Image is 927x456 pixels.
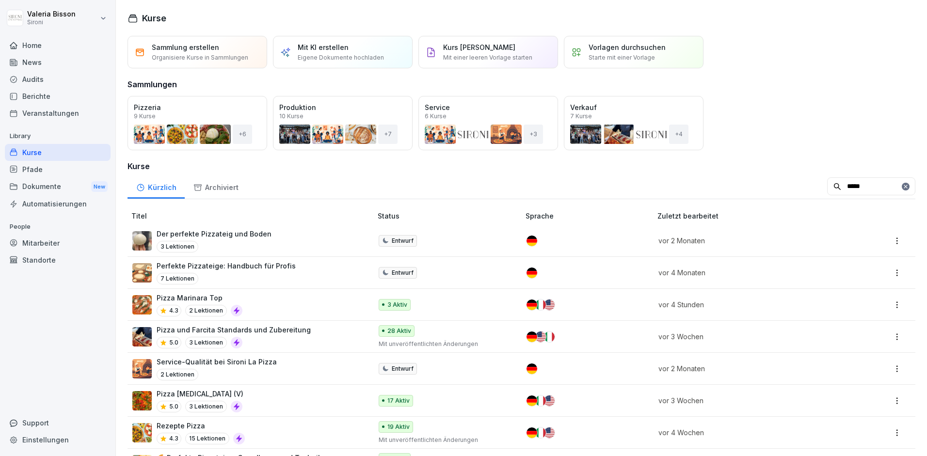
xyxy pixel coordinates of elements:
img: zyvhtweyt47y1etu6k7gt48a.png [132,327,152,346]
div: Support [5,414,111,431]
p: Mit einer leeren Vorlage starten [443,53,532,62]
p: Pizza Marinara Top [157,293,242,303]
img: de.svg [527,395,537,406]
p: 7 Kurse [570,113,592,119]
img: jnx4cumldtmuu36vvhh5e6s9.png [132,295,152,314]
img: t8owswdiwdagtbu50gj97ntv.png [132,359,152,378]
p: Pizzeria [134,102,261,112]
img: it.svg [535,395,546,406]
img: de.svg [527,427,537,438]
a: Verkauf7 Kurse+4 [564,96,703,150]
img: de.svg [527,299,537,310]
a: Standorte [5,252,111,268]
p: 4.3 [169,306,178,315]
p: 9 Kurse [134,113,156,119]
p: Service [425,102,552,112]
img: tz25f0fmpb70tuguuhxz5i1d.png [132,423,152,442]
p: 2 Lektionen [185,305,227,316]
p: Sprache [526,211,654,221]
a: Kurse [5,144,111,161]
p: Entwurf [392,236,414,245]
p: 3 Lektionen [157,241,198,252]
div: + 4 [669,125,688,144]
div: + 7 [378,125,398,144]
p: Rezepte Pizza [157,421,245,431]
p: Sironi [27,19,76,26]
img: de.svg [527,363,537,374]
p: 6 Kurse [425,113,447,119]
p: 3 Lektionen [185,401,227,412]
p: 17 Aktiv [387,396,410,405]
p: Entwurf [392,268,414,277]
img: us.svg [535,331,546,342]
p: Service-Qualität bei Sironi La Pizza [157,357,277,367]
a: Pfade [5,161,111,178]
p: Entwurf [392,364,414,373]
a: Veranstaltungen [5,105,111,122]
p: vor 3 Wochen [658,331,838,342]
p: Sammlung erstellen [152,42,219,52]
img: it.svg [535,427,546,438]
img: pd1uaftas3p9yyv64fjaj026.png [132,231,152,251]
h1: Kurse [142,12,166,25]
img: de.svg [527,331,537,342]
a: Automatisierungen [5,195,111,212]
a: Audits [5,71,111,88]
img: ptfehjakux1ythuqs2d8013j.png [132,391,152,410]
div: + 6 [233,125,252,144]
p: Mit KI erstellen [298,42,349,52]
p: vor 4 Wochen [658,427,838,438]
img: us.svg [544,395,555,406]
a: Mitarbeiter [5,235,111,252]
p: Valeria Bisson [27,10,76,18]
p: Organisiere Kurse in Sammlungen [152,53,248,62]
p: vor 2 Monaten [658,363,838,374]
p: Status [378,211,522,221]
img: d7n9enxt8bjzvsng2wd4e79r.png [132,263,152,283]
p: 4.3 [169,434,178,443]
p: Mit unveröffentlichten Änderungen [379,436,511,444]
p: vor 2 Monaten [658,236,838,246]
p: 19 Aktiv [387,423,410,431]
a: Berichte [5,88,111,105]
p: Eigene Dokumente hochladen [298,53,384,62]
a: News [5,54,111,71]
p: 10 Kurse [279,113,304,119]
a: Kürzlich [128,174,185,199]
div: New [91,181,108,192]
img: us.svg [544,427,555,438]
p: Mit unveröffentlichten Änderungen [379,340,511,348]
p: 7 Lektionen [157,273,198,284]
p: Pizza und Farcita Standards und Zubereitung [157,325,311,335]
p: 3 Aktiv [387,300,407,309]
a: Archiviert [185,174,247,199]
img: de.svg [527,267,537,278]
p: Zuletzt bearbeitet [657,211,849,221]
a: Home [5,37,111,54]
img: us.svg [544,299,555,310]
p: vor 3 Wochen [658,395,838,406]
h3: Sammlungen [128,79,177,90]
p: Library [5,128,111,144]
p: Vorlagen durchsuchen [589,42,666,52]
img: it.svg [544,331,555,342]
a: Produktion10 Kurse+7 [273,96,413,150]
p: Starte mit einer Vorlage [589,53,655,62]
p: Kurs [PERSON_NAME] [443,42,515,52]
div: Dokumente [5,178,111,196]
div: + 3 [524,125,543,144]
a: Einstellungen [5,431,111,448]
p: Perfekte Pizzateige: Handbuch für Profis [157,261,296,271]
p: vor 4 Monaten [658,267,838,278]
p: Der perfekte Pizzateig und Boden [157,229,272,239]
